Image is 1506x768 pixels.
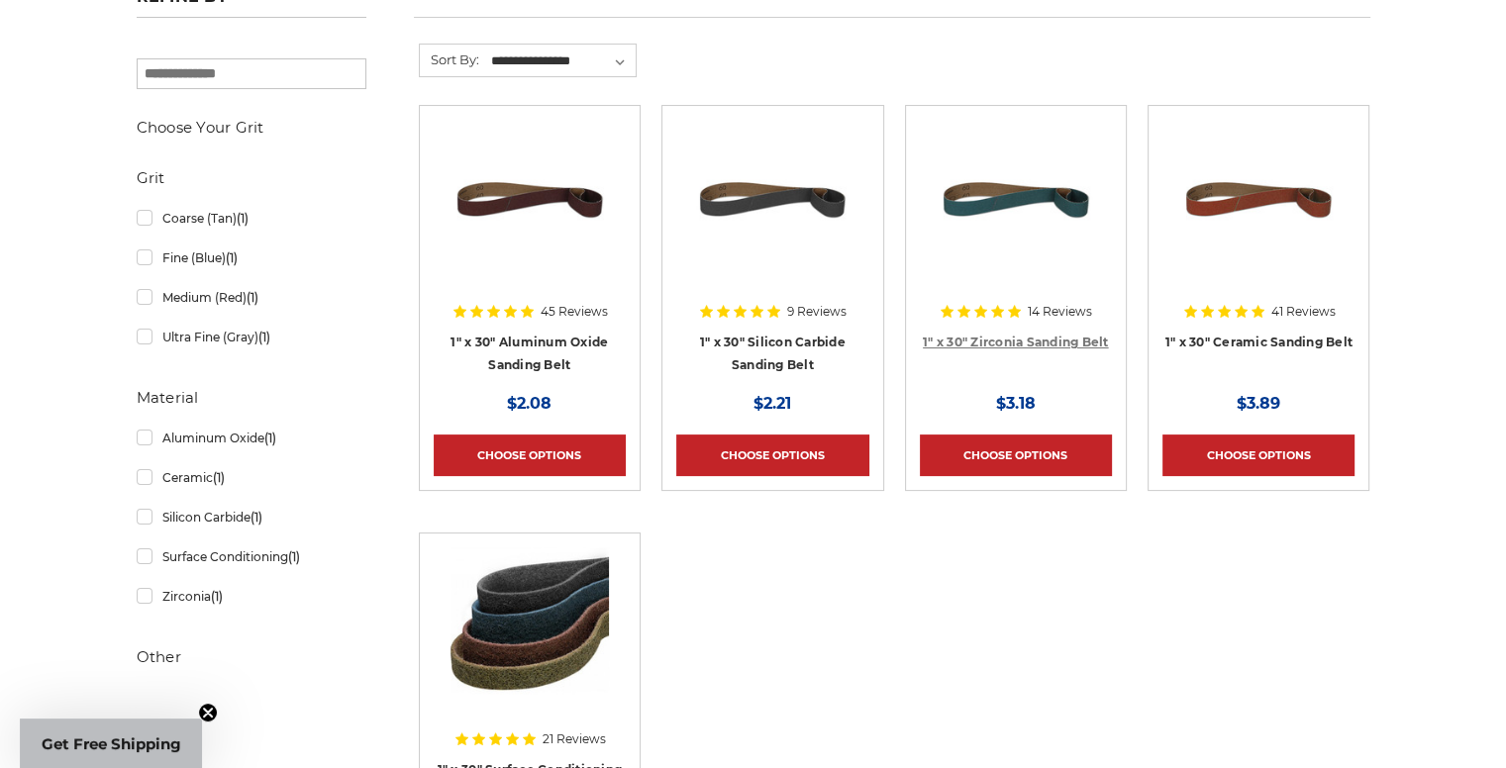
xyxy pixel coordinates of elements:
a: Choose Options [434,434,626,476]
img: 1" x 30" Silicon Carbide File Belt [693,120,852,278]
a: Coarse (Tan)(1) [137,201,366,236]
a: 1" x 30" Ceramic Sanding Belt [1165,335,1353,349]
img: 1" x 30" Zirconia File Belt [937,120,1095,278]
span: Get Free Shipping [42,734,181,753]
a: 1" x 30" Zirconia File Belt [920,120,1112,312]
span: 41 Reviews [1271,306,1336,318]
a: Choose Options [676,434,868,476]
a: Aluminum Oxide(1) [137,421,366,455]
a: 1" x 30" Silicon Carbide File Belt [676,120,868,312]
span: $3.89 [1237,394,1280,413]
span: 45 Reviews [541,306,608,318]
span: (1) [212,470,224,485]
h5: Material [137,386,366,410]
h5: Other [137,645,366,669]
h5: Grit [137,166,366,190]
a: Ceramic(1) [137,460,366,495]
span: $2.08 [507,394,552,413]
span: $2.21 [753,394,791,413]
a: Choose Options [1162,434,1355,476]
a: 1"x30" Surface Conditioning Sanding Belts [434,547,626,739]
span: (1) [246,290,257,305]
h5: Choose Your Grit [137,116,366,140]
a: Ultra Fine (Gray)(1) [137,320,366,354]
span: (1) [236,211,248,226]
a: Choose Options [920,434,1112,476]
a: Surface Conditioning(1) [137,539,366,574]
img: 1" x 30" Aluminum Oxide File Belt [451,120,609,278]
span: (1) [257,330,269,344]
span: $3.18 [996,394,1036,413]
a: Medium (Red)(1) [137,280,366,315]
button: Close teaser [198,703,218,722]
a: 1" x 30" Ceramic File Belt [1162,120,1355,312]
select: Sort By: [488,47,636,76]
a: Fine (Blue)(1) [137,240,366,275]
a: 1" x 30" Aluminum Oxide File Belt [434,120,626,312]
span: (1) [287,549,299,564]
a: 1" x 30" Silicon Carbide Sanding Belt [700,335,846,372]
span: (1) [210,589,222,604]
span: 21 Reviews [543,733,606,745]
label: Sort By: [420,45,479,74]
div: Get Free ShippingClose teaser [20,719,202,768]
span: (1) [250,510,261,525]
a: 1" x 30" Aluminum Oxide Sanding Belt [451,335,608,372]
a: Silicon Carbide(1) [137,500,366,534]
span: 14 Reviews [1028,306,1092,318]
span: 9 Reviews [787,306,847,318]
img: 1"x30" Surface Conditioning Sanding Belts [451,547,609,706]
a: Zirconia(1) [137,579,366,614]
span: (1) [225,250,237,265]
span: (1) [263,431,275,445]
a: 1" x 30" Zirconia Sanding Belt [923,335,1109,349]
img: 1" x 30" Ceramic File Belt [1179,120,1338,278]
